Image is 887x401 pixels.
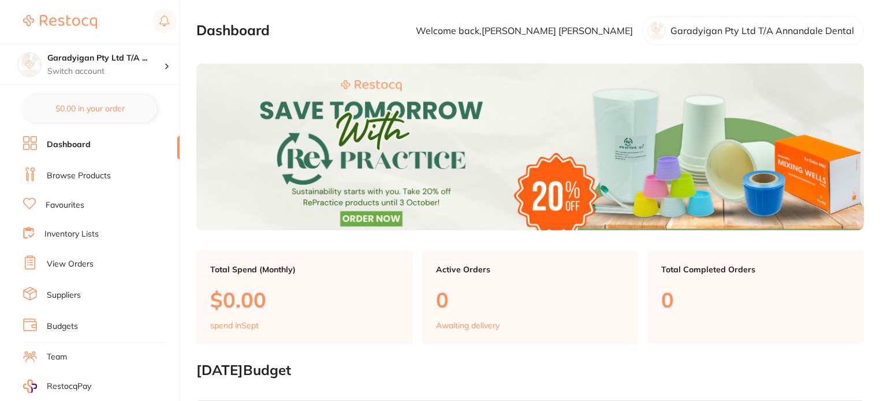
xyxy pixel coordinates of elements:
[436,321,500,330] p: Awaiting delivery
[196,362,864,378] h2: [DATE] Budget
[422,251,639,344] a: Active Orders0Awaiting delivery
[196,23,270,39] h2: Dashboard
[47,53,164,64] h4: Garadyigan Pty Ltd T/A Annandale Dental
[47,321,78,332] a: Budgets
[647,251,864,344] a: Total Completed Orders0
[436,265,625,274] p: Active Orders
[416,25,633,36] p: Welcome back, [PERSON_NAME] [PERSON_NAME]
[44,228,99,240] a: Inventory Lists
[23,9,97,35] a: Restocq Logo
[23,380,37,393] img: RestocqPay
[47,381,91,392] span: RestocqPay
[210,288,399,312] p: $0.00
[196,251,413,344] a: Total Spend (Monthly)$0.00spend inSept
[23,380,91,393] a: RestocqPay
[210,265,399,274] p: Total Spend (Monthly)
[47,139,91,151] a: Dashboard
[47,170,111,182] a: Browse Products
[47,258,94,270] a: View Orders
[46,200,84,211] a: Favourites
[23,15,97,29] img: Restocq Logo
[47,66,164,77] p: Switch account
[47,351,67,363] a: Team
[23,95,156,122] button: $0.00 in your order
[670,25,854,36] p: Garadyigan Pty Ltd T/A Annandale Dental
[210,321,259,330] p: spend in Sept
[436,288,625,312] p: 0
[18,53,41,76] img: Garadyigan Pty Ltd T/A Annandale Dental
[196,63,864,230] img: Dashboard
[47,290,81,301] a: Suppliers
[661,265,850,274] p: Total Completed Orders
[661,288,850,312] p: 0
